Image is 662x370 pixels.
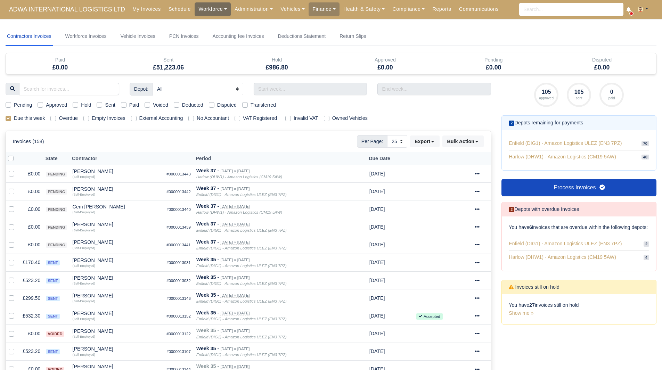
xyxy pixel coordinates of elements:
small: [DATE] » [DATE] [220,347,250,351]
span: 2 [509,207,514,212]
label: External Accounting [139,114,183,122]
div: Cem [PERSON_NAME] [73,204,161,209]
strong: Week 37 - [196,239,219,245]
label: Due this week [14,114,45,122]
span: 70 [641,141,649,146]
div: Paid [11,56,109,64]
i: Enfield (DIG1) - Amazon Logistics ULEZ (EN3 7PZ) [196,335,287,339]
small: #0000013440 [166,207,191,212]
a: Health & Safety [340,2,389,16]
small: #0000013442 [166,190,191,194]
div: Pending [439,53,548,74]
div: Sent [114,53,223,74]
button: Export [410,135,440,147]
small: [DATE] » [DATE] [220,204,250,209]
span: 40 [641,155,649,160]
span: pending [46,172,67,177]
small: (Self-Employed) [73,264,95,268]
small: (Self-Employed) [73,353,95,356]
span: Enfield (DIG1) - Amazon Logistics ULEZ (EN3 7PZ) [509,240,622,248]
div: Bulk Action [442,135,484,147]
h6: Depots remaining for payments [509,120,583,126]
h5: £986.80 [228,64,326,71]
a: Harlow (DHW1) - Amazon Logistics (CM19 5AW) 40 [509,150,649,163]
div: [PERSON_NAME] [73,311,161,316]
strong: 27 [529,302,535,308]
small: #0000013146 [166,296,191,301]
div: Approved [331,53,439,74]
div: Disputed [553,56,651,64]
div: [PERSON_NAME] [73,187,161,191]
a: Finance [309,2,340,16]
div: [PERSON_NAME] [73,329,161,334]
div: [PERSON_NAME] [73,346,161,351]
span: 2 [644,241,649,247]
td: £523.20 [20,343,43,360]
div: [PERSON_NAME] [73,258,161,263]
td: £532.30 [20,307,43,325]
a: Schedule [165,2,195,16]
label: Invalid VAT [294,114,318,122]
a: Contractors Invoices [6,27,53,46]
div: [PERSON_NAME] [73,169,161,174]
h5: £51,223.06 [120,64,218,71]
small: (Self-Employed) [73,193,95,196]
small: (Self-Employed) [73,299,95,303]
strong: Week 37 - [196,203,219,209]
a: Workforce Invoices [64,27,108,46]
i: Enfield (DIG1) - Amazon Logistics ULEZ (EN3 7PZ) [196,353,287,357]
span: ADWA INTERNATIONAL LOGISTICS LTD [6,2,129,16]
input: Search... [519,3,623,16]
label: No Accountant [197,114,229,122]
td: £0.00 [20,218,43,236]
small: (Self-Employed) [73,229,95,232]
label: Transferred [251,101,276,109]
small: #0000013443 [166,172,191,176]
div: [PERSON_NAME] [73,240,161,245]
strong: Week 35 - [196,274,219,280]
span: 1 day from now [369,331,385,336]
h5: £0.00 [553,64,651,71]
div: [PERSON_NAME] [73,293,161,298]
span: sent [46,296,59,301]
small: [DATE] » [DATE] [220,169,250,173]
small: (Self-Employed) [73,211,95,214]
a: Communications [455,2,503,16]
span: Depot: [130,83,153,95]
td: £0.00 [20,200,43,218]
span: 1 day from now [369,313,385,319]
a: My Invoices [129,2,165,16]
td: £0.00 [20,236,43,254]
span: voided [46,331,64,337]
h6: Depots with overdue Invoices [509,206,579,212]
span: 1 day from now [369,206,385,212]
td: £0.00 [20,325,43,343]
strong: Week 35 - [196,328,219,333]
span: Harlow (DHW1) - Amazon Logistics (CM19 5AW) [509,153,616,161]
div: You have invoices still on hold [502,294,656,324]
div: [PERSON_NAME] [73,364,161,369]
h6: Invoices still on hold [509,284,559,290]
span: 1 day from now [369,278,385,283]
small: Accepted [416,313,443,320]
strong: Week 37 - [196,168,219,173]
small: (Self-Employed) [73,282,95,285]
div: [PERSON_NAME] [73,276,161,280]
a: Accounting fee Invoices [211,27,265,46]
h5: £0.00 [444,64,542,71]
small: [DATE] » [DATE] [220,240,250,245]
span: sent [46,314,59,319]
span: Enfield (DIG1) - Amazon Logistics ULEZ (EN3 7PZ) [509,140,622,147]
div: [PERSON_NAME] [73,222,161,227]
div: Paid [6,53,114,74]
small: (Self-Employed) [73,335,95,338]
span: pending [46,225,67,230]
small: [DATE] » [DATE] [220,293,250,298]
td: £170.40 [20,254,43,271]
iframe: Chat Widget [537,289,662,370]
span: sent [46,260,59,265]
div: Approved [336,56,434,64]
i: Harlow (DHW1) - Amazon Logistics (CM19 5AW) [196,210,282,214]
